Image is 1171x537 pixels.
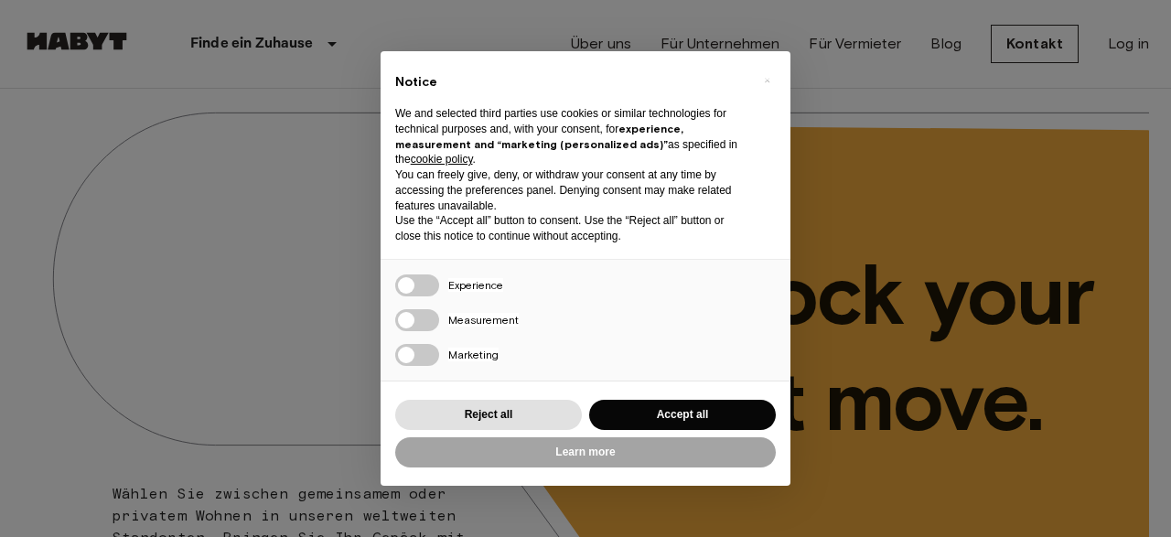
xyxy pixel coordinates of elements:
span: Marketing [448,348,499,361]
h2: Notice [395,73,747,91]
button: Reject all [395,400,582,430]
p: You can freely give, deny, or withdraw your consent at any time by accessing the preferences pane... [395,167,747,213]
span: Experience [448,278,503,292]
p: Use the “Accept all” button to consent. Use the “Reject all” button or close this notice to conti... [395,213,747,244]
button: Close this notice [752,66,781,95]
button: Accept all [589,400,776,430]
strong: experience, measurement and “marketing (personalized ads)” [395,122,683,151]
span: Measurement [448,313,519,327]
button: Learn more [395,437,776,467]
p: We and selected third parties use cookies or similar technologies for technical purposes and, wit... [395,106,747,167]
span: × [764,70,770,91]
a: cookie policy [411,153,473,166]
